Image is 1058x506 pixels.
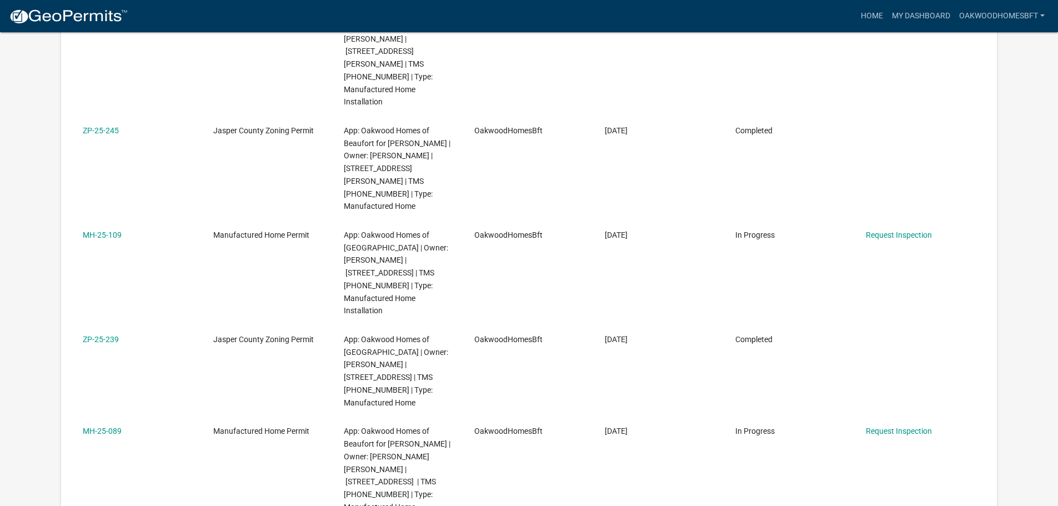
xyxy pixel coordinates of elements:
span: Manufactured Home Permit [213,427,309,435]
span: App: Oakwood Homes of Beaufort | Owner: ISMAEL HABIBAH | 375 LANGFORDVILLE RD | TMS 059-00-02-049... [344,231,448,315]
span: OakwoodHomesBft [474,231,543,239]
a: ZP-25-245 [83,126,119,135]
a: MH-25-089 [83,427,122,435]
span: 06/30/2025 [605,427,628,435]
a: Request Inspection [866,231,932,239]
span: App: Oakwood Homes of Beaufort for Vasquez | Owner: JOSE FELICITO CANALES | 205 DRESSEN RD | TMS ... [344,126,450,211]
span: 08/22/2025 [605,335,628,344]
span: Jasper County Zoning Permit [213,126,314,135]
a: Home [856,6,887,27]
a: Request Inspection [866,427,932,435]
a: MH-25-109 [83,231,122,239]
span: Jasper County Zoning Permit [213,335,314,344]
span: OakwoodHomesBft [474,335,543,344]
a: My Dashboard [887,6,955,27]
a: OakwoodHomesBft [955,6,1049,27]
span: Completed [735,335,773,344]
span: App: Oakwood Homes of Beaufort | Owner: ISMAEL HABIBAH | 375 LANGFORDVILLE RD | TMS 059-00-02-049... [344,335,448,407]
span: 08/22/2025 [605,231,628,239]
span: Completed [735,126,773,135]
span: OakwoodHomesBft [474,427,543,435]
a: ZP-25-239 [83,335,119,344]
span: In Progress [735,231,775,239]
span: OakwoodHomesBft [474,126,543,135]
span: In Progress [735,427,775,435]
span: Manufactured Home Permit [213,231,309,239]
span: 08/29/2025 [605,126,628,135]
